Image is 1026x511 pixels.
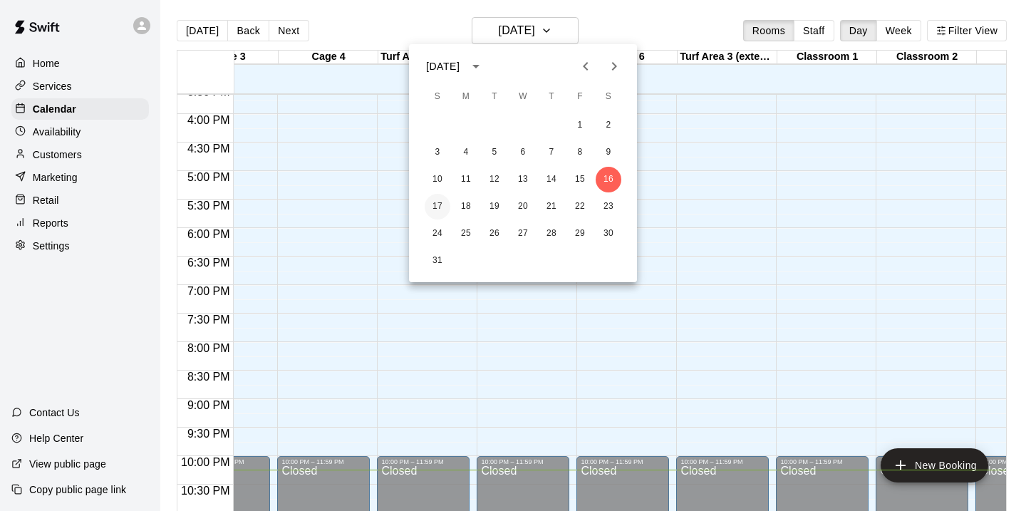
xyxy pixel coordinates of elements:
[453,140,479,165] button: 4
[567,221,593,247] button: 29
[510,221,536,247] button: 27
[596,140,621,165] button: 9
[425,194,450,220] button: 17
[596,194,621,220] button: 23
[510,194,536,220] button: 20
[482,167,507,192] button: 12
[600,52,628,81] button: Next month
[571,52,600,81] button: Previous month
[426,59,460,74] div: [DATE]
[596,167,621,192] button: 16
[482,140,507,165] button: 5
[425,83,450,111] span: Sunday
[425,167,450,192] button: 10
[539,221,564,247] button: 28
[425,248,450,274] button: 31
[567,83,593,111] span: Friday
[567,140,593,165] button: 8
[453,221,479,247] button: 25
[567,167,593,192] button: 15
[510,140,536,165] button: 6
[482,83,507,111] span: Tuesday
[539,83,564,111] span: Thursday
[464,54,488,78] button: calendar view is open, switch to year view
[453,167,479,192] button: 11
[567,194,593,220] button: 22
[596,113,621,138] button: 2
[510,167,536,192] button: 13
[596,221,621,247] button: 30
[539,194,564,220] button: 21
[510,83,536,111] span: Wednesday
[453,83,479,111] span: Monday
[539,167,564,192] button: 14
[425,140,450,165] button: 3
[596,83,621,111] span: Saturday
[482,194,507,220] button: 19
[482,221,507,247] button: 26
[567,113,593,138] button: 1
[453,194,479,220] button: 18
[425,221,450,247] button: 24
[539,140,564,165] button: 7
